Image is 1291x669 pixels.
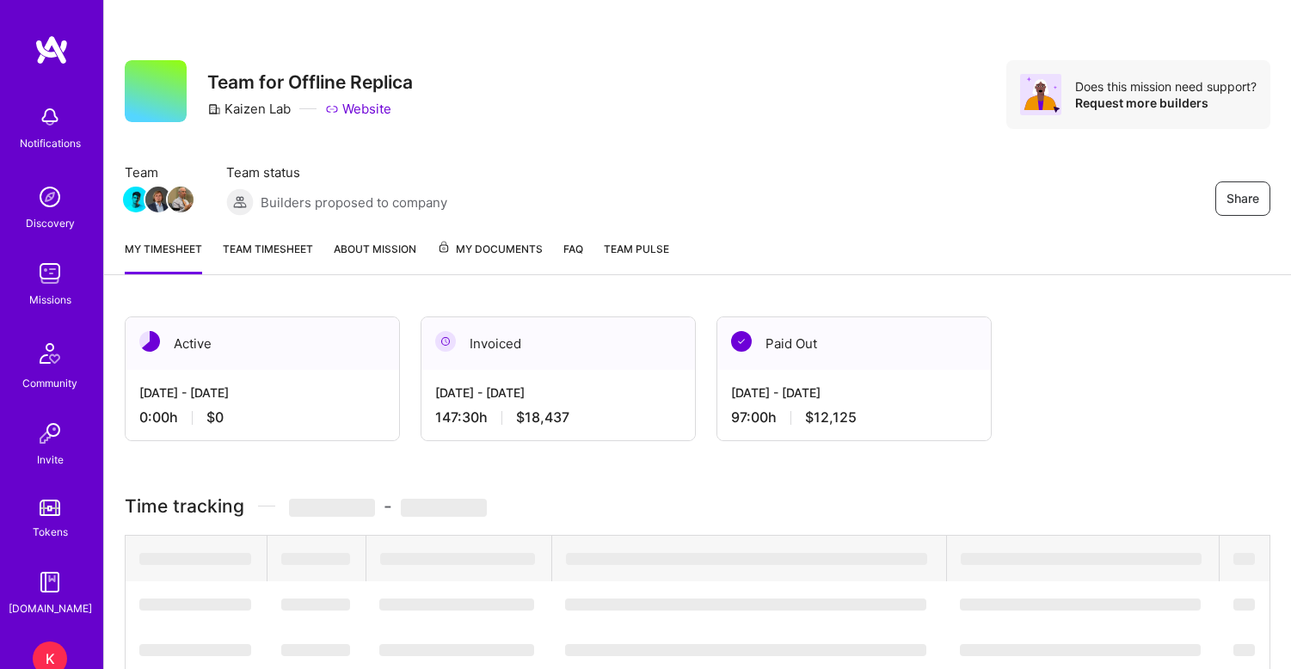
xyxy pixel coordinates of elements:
span: ‌ [281,644,350,656]
span: $18,437 [516,408,569,427]
span: ‌ [401,499,487,517]
a: My Documents [437,240,543,274]
a: Team Member Avatar [147,185,169,214]
span: ‌ [139,553,251,565]
span: $12,125 [805,408,857,427]
span: ‌ [1233,598,1255,611]
div: [DOMAIN_NAME] [9,599,92,617]
div: Discovery [26,214,75,232]
span: Builders proposed to company [261,193,447,212]
a: Team timesheet [223,240,313,274]
i: icon CompanyGray [207,102,221,116]
img: Team Member Avatar [145,187,171,212]
span: Team Pulse [604,242,669,255]
span: ‌ [139,644,251,656]
span: ‌ [566,553,927,565]
div: 0:00 h [139,408,385,427]
img: Paid Out [731,331,752,352]
img: teamwork [33,256,67,291]
div: Paid Out [717,317,991,370]
div: Active [126,317,399,370]
div: Community [22,374,77,392]
div: 97:00 h [731,408,977,427]
img: Team Member Avatar [168,187,194,212]
img: Avatar [1020,74,1061,115]
img: Team Member Avatar [123,187,149,212]
span: ‌ [1233,644,1255,656]
div: Invite [37,451,64,469]
h3: Team for Offline Replica [207,71,413,93]
a: FAQ [563,240,583,274]
div: Invoiced [421,317,695,370]
a: Team Pulse [604,240,669,274]
a: Website [325,100,391,118]
span: ‌ [1233,553,1255,565]
img: Invite [33,416,67,451]
span: ‌ [379,598,534,611]
a: Team Member Avatar [169,185,192,214]
span: ‌ [380,553,535,565]
h3: Time tracking [125,495,1270,517]
span: $0 [206,408,224,427]
span: Share [1226,190,1259,207]
span: Team [125,163,192,181]
div: Request more builders [1075,95,1257,111]
span: ‌ [379,644,534,656]
span: ‌ [139,598,251,611]
span: ‌ [960,644,1201,656]
img: logo [34,34,69,65]
span: ‌ [961,553,1202,565]
div: Missions [29,291,71,309]
span: ‌ [281,553,350,565]
span: ‌ [565,644,926,656]
img: Invoiced [435,331,456,352]
span: ‌ [289,499,375,517]
a: About Mission [334,240,416,274]
span: ‌ [565,598,926,611]
div: 147:30 h [435,408,681,427]
img: guide book [33,565,67,599]
span: My Documents [437,240,543,259]
span: Team status [226,163,447,181]
div: Notifications [20,134,81,152]
a: Team Member Avatar [125,185,147,214]
span: - [289,495,487,517]
span: ‌ [281,598,350,611]
img: Community [29,333,71,374]
button: Share [1215,181,1270,216]
div: [DATE] - [DATE] [435,384,681,402]
div: Kaizen Lab [207,100,291,118]
a: My timesheet [125,240,202,274]
img: Active [139,331,160,352]
div: [DATE] - [DATE] [731,384,977,402]
img: discovery [33,180,67,214]
div: Does this mission need support? [1075,78,1257,95]
img: tokens [40,500,60,516]
img: bell [33,100,67,134]
div: Tokens [33,523,68,541]
img: Builders proposed to company [226,188,254,216]
div: [DATE] - [DATE] [139,384,385,402]
span: ‌ [960,598,1201,611]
